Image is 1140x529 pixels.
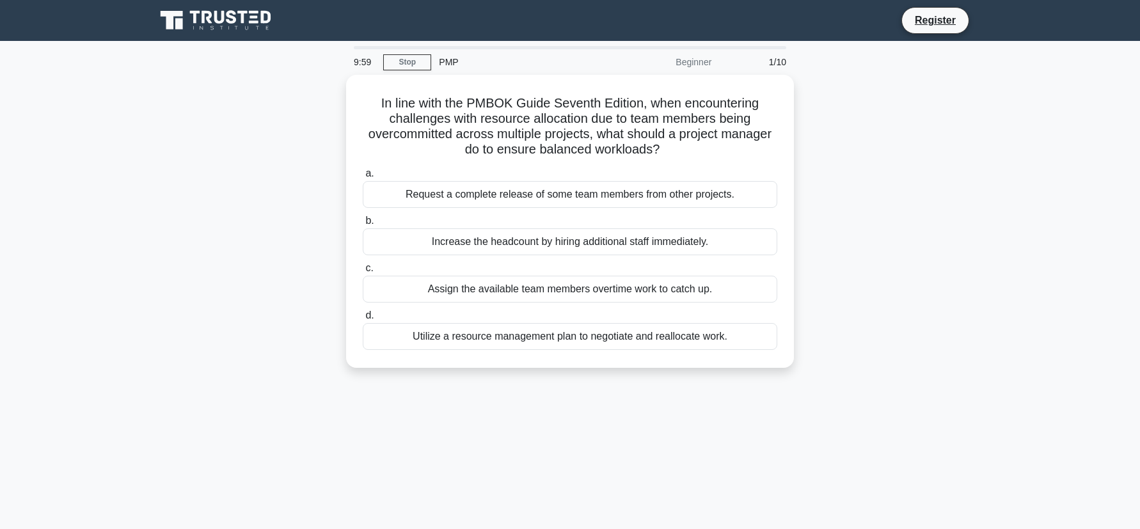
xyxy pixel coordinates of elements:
[361,95,779,158] h5: In line with the PMBOK Guide Seventh Edition, when encountering challenges with resource allocati...
[365,310,374,320] span: d.
[907,12,963,28] a: Register
[719,49,794,75] div: 1/10
[363,228,777,255] div: Increase the headcount by hiring additional staff immediately.
[363,276,777,303] div: Assign the available team members overtime work to catch up.
[363,181,777,208] div: Request a complete release of some team members from other projects.
[363,323,777,350] div: Utilize a resource management plan to negotiate and reallocate work.
[346,49,383,75] div: 9:59
[365,262,373,273] span: c.
[365,168,374,178] span: a.
[365,215,374,226] span: b.
[383,54,431,70] a: Stop
[607,49,719,75] div: Beginner
[431,49,607,75] div: PMP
